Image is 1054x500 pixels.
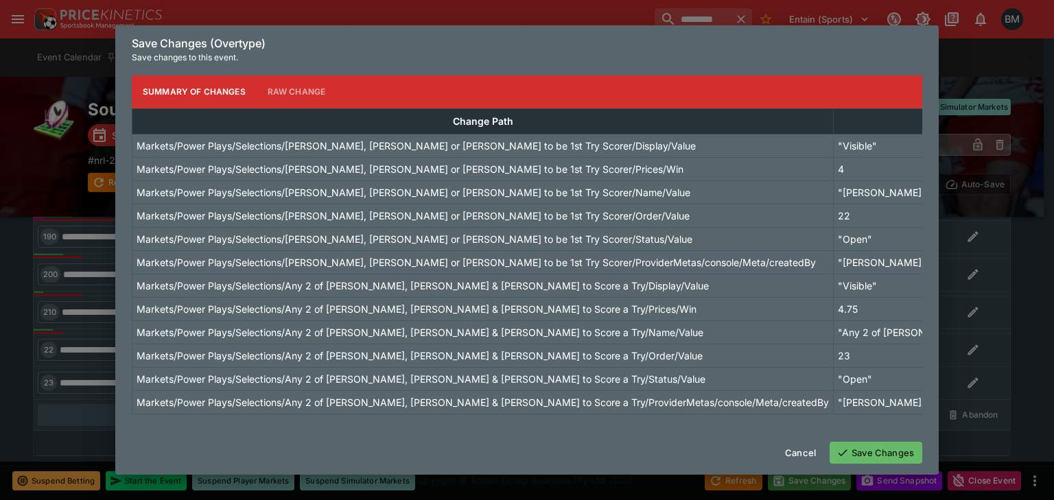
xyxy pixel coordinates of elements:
p: Markets/Power Plays/Selections/Any 2 of [PERSON_NAME], [PERSON_NAME] & [PERSON_NAME] to Score a T... [137,278,709,293]
p: Markets/Power Plays/Selections/[PERSON_NAME], [PERSON_NAME] or [PERSON_NAME] to be 1st Try Scorer... [137,209,690,223]
p: Markets/Power Plays/Selections/Any 2 of [PERSON_NAME], [PERSON_NAME] & [PERSON_NAME] to Score a T... [137,372,705,386]
button: Cancel [777,442,824,464]
button: Summary of Changes [132,75,257,108]
p: Markets/Power Plays/Selections/[PERSON_NAME], [PERSON_NAME] or [PERSON_NAME] to be 1st Try Scorer... [137,185,690,200]
p: Markets/Power Plays/Selections/Any 2 of [PERSON_NAME], [PERSON_NAME] & [PERSON_NAME] to Score a T... [137,348,703,363]
th: Change Path [132,108,834,134]
p: Markets/Power Plays/Selections/[PERSON_NAME], [PERSON_NAME] or [PERSON_NAME] to be 1st Try Scorer... [137,139,696,153]
p: Save changes to this event. [132,51,922,64]
p: Markets/Power Plays/Selections/Any 2 of [PERSON_NAME], [PERSON_NAME] & [PERSON_NAME] to Score a T... [137,395,829,409]
p: Markets/Power Plays/Selections/Any 2 of [PERSON_NAME], [PERSON_NAME] & [PERSON_NAME] to Score a T... [137,302,696,316]
p: Markets/Power Plays/Selections/[PERSON_NAME], [PERSON_NAME] or [PERSON_NAME] to be 1st Try Scorer... [137,255,816,270]
p: Markets/Power Plays/Selections/Any 2 of [PERSON_NAME], [PERSON_NAME] & [PERSON_NAME] to Score a T... [137,325,703,340]
button: Raw Change [257,75,337,108]
p: Markets/Power Plays/Selections/[PERSON_NAME], [PERSON_NAME] or [PERSON_NAME] to be 1st Try Scorer... [137,232,692,246]
p: Markets/Power Plays/Selections/[PERSON_NAME], [PERSON_NAME] or [PERSON_NAME] to be 1st Try Scorer... [137,162,683,176]
button: Save Changes [830,442,922,464]
h6: Save Changes (Overtype) [132,36,922,51]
